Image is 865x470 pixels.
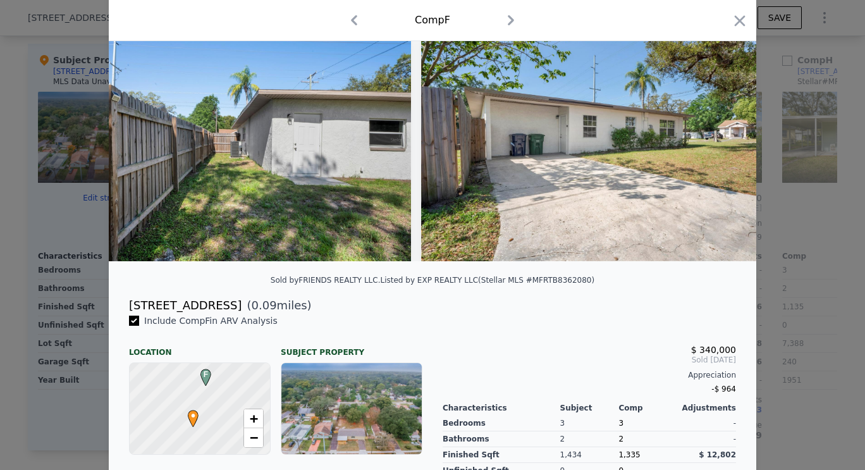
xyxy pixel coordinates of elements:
[185,410,192,417] div: •
[271,276,381,285] div: Sold by FRIENDS REALTY LLC .
[46,18,410,261] img: Property Img
[415,13,450,28] div: Comp F
[711,385,736,393] span: -$ 964
[421,18,785,261] img: Property Img
[244,409,263,428] a: Zoom in
[250,411,258,426] span: +
[381,276,595,285] div: Listed by EXP REALTY LLC (Stellar MLS #MFRTB8362080)
[443,416,560,431] div: Bedrooms
[677,431,736,447] div: -
[139,316,283,326] span: Include Comp F in ARV Analysis
[443,447,560,463] div: Finished Sqft
[242,297,311,314] span: ( miles)
[560,431,619,447] div: 2
[250,430,258,445] span: −
[677,416,736,431] div: -
[129,337,271,357] div: Location
[244,428,263,447] a: Zoom out
[197,369,214,380] span: F
[185,406,202,425] span: •
[560,416,619,431] div: 3
[197,369,205,376] div: F
[560,403,619,413] div: Subject
[618,403,677,413] div: Comp
[443,355,736,365] span: Sold [DATE]
[618,450,640,459] span: 1,335
[129,297,242,314] div: [STREET_ADDRESS]
[699,450,736,459] span: $ 12,802
[443,403,560,413] div: Characteristics
[443,431,560,447] div: Bathrooms
[252,299,277,312] span: 0.09
[560,447,619,463] div: 1,434
[677,403,736,413] div: Adjustments
[443,370,736,380] div: Appreciation
[691,345,736,355] span: $ 340,000
[281,337,422,357] div: Subject Property
[618,419,623,428] span: 3
[618,431,677,447] div: 2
